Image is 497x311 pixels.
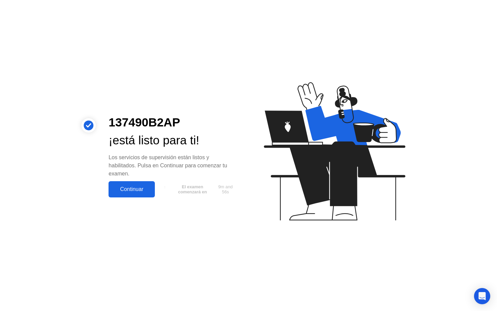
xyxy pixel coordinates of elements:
[474,288,490,304] div: Open Intercom Messenger
[111,186,153,192] div: Continuar
[109,114,238,131] div: 137490B2AP
[158,183,238,196] button: El examen comenzará en9m and 56s
[109,181,155,197] button: Continuar
[109,153,238,178] div: Los servicios de supervisión están listos y habilitados. Pulsa en Continuar para comenzar tu examen.
[109,131,238,149] div: ¡está listo para ti!
[216,184,235,194] span: 9m and 56s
